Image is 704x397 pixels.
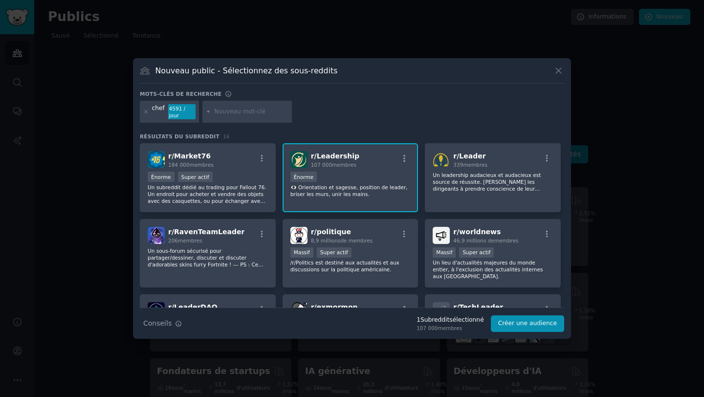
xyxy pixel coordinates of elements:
[290,151,308,168] img: Direction
[433,172,541,226] font: Un leadership audacieux et audacieux est source de réussite. [PERSON_NAME] les dirigeants à prend...
[290,184,408,197] font: 👁️‍🗨️ Orientation et sagesse, position de leader, briser les murs, unir les mains.
[311,162,332,168] font: 107 000
[433,260,543,279] font: Un lieu d'actualités majeures du monde entier, à l'exclusion des actualités internes aux [GEOGRAP...
[498,320,557,327] font: Créer une audience
[178,238,202,243] font: membres
[214,108,288,116] input: Nouveau mot-clé
[148,248,264,288] font: Un sous-forum sécurisé pour partager/dessiner, discuter et discuter d'adorables skins furry Fortn...
[140,315,185,332] button: Conseils
[436,249,452,255] font: Massif
[438,325,462,331] font: membres
[290,302,308,319] img: exmormon
[462,249,490,255] font: Super actif
[453,228,459,236] font: r/
[311,152,317,160] font: r/
[463,162,487,168] font: membres
[340,238,373,243] font: de membres
[174,303,218,311] font: LeaderDAO
[459,228,501,236] font: worldnews
[459,152,485,160] font: Leader
[317,228,351,236] font: politique
[491,315,564,332] button: Créer une audience
[449,316,484,323] font: sélectionné
[151,174,171,180] font: Énorme
[189,162,214,168] font: membres
[148,302,165,319] img: LeaderDAO
[181,174,209,180] font: Super actif
[320,249,348,255] font: Super actif
[174,228,244,236] font: RavenTeamLeader
[168,303,174,311] font: r/
[433,227,450,244] img: nouvelles du monde
[453,303,459,311] font: r/
[168,152,174,160] font: r/
[311,228,317,236] font: r/
[294,174,314,180] font: Énorme
[140,91,221,97] font: Mots-clés de recherche
[168,162,189,168] font: 184 000
[174,152,211,160] font: Market76
[311,303,317,311] font: r/
[290,260,399,272] font: /r/Politics est destiné aux actualités et aux discussions sur la politique américaine.
[290,227,308,244] img: politique
[433,151,450,168] img: Chef
[294,249,310,255] font: Massif
[453,238,494,243] font: 46,9 millions de
[169,106,186,118] font: 4591 / jour
[168,238,178,243] font: 206
[155,66,338,75] font: Nouveau public - Sélectionnez des sous-reddits
[417,325,438,331] font: 107 000
[417,316,420,323] font: 1
[420,316,449,323] font: Subreddit
[148,227,165,244] img: Chef d'équipe Raven
[453,162,463,168] font: 339
[152,105,165,111] font: chef
[494,238,519,243] font: membres
[148,151,165,168] img: Marché76
[317,303,358,311] font: exmormon
[317,152,359,160] font: Leadership
[140,133,220,139] font: Résultats du subreddit
[453,152,459,160] font: r/
[332,162,356,168] font: membres
[143,319,172,327] font: Conseils
[311,238,340,243] font: 8,9 millions
[223,133,230,139] font: 16
[168,228,174,236] font: r/
[148,184,266,211] font: Un subreddit dédié au trading pour Fallout 76. Un endroit pour acheter et vendre des objets avec ...
[459,303,503,311] font: TechLeader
